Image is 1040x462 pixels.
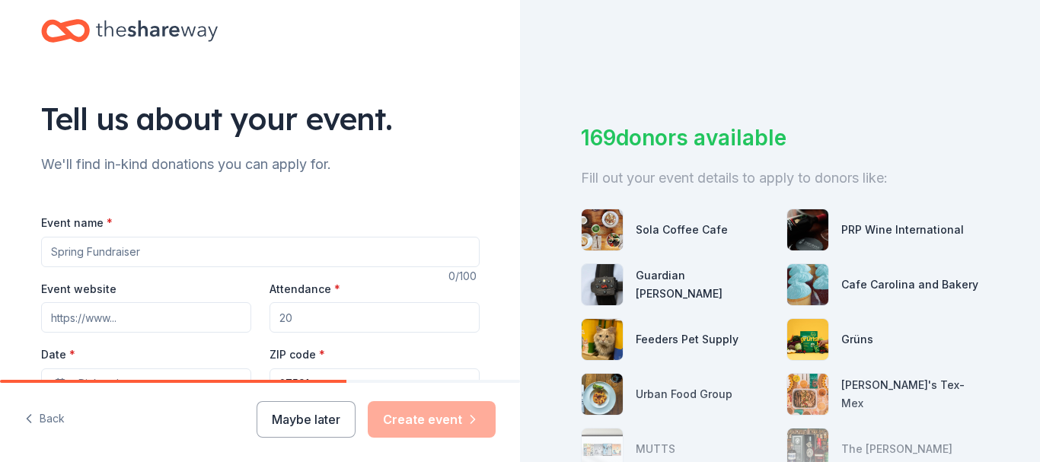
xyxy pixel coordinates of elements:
input: Spring Fundraiser [41,237,480,267]
label: Attendance [270,282,340,297]
input: 12345 (U.S. only) [270,368,480,399]
label: Event name [41,215,113,231]
div: 169 donors available [581,122,979,154]
img: photo for Grüns [787,319,828,360]
img: photo for Feeders Pet Supply [582,319,623,360]
div: We'll find in-kind donations you can apply for. [41,152,480,177]
span: Pick a date [78,374,135,393]
img: photo for PRP Wine International [787,209,828,250]
img: photo for Sola Coffee Cafe [582,209,623,250]
button: Pick a date [41,368,251,399]
label: ZIP code [270,347,325,362]
div: Tell us about your event. [41,97,480,140]
input: https://www... [41,302,251,333]
div: Guardian [PERSON_NAME] [636,266,774,303]
div: Grüns [841,330,873,349]
button: Back [24,403,65,435]
img: photo for Guardian Angel Device [582,264,623,305]
label: Date [41,347,251,362]
button: Maybe later [257,401,356,438]
label: Event website [41,282,116,297]
input: 20 [270,302,480,333]
div: Fill out your event details to apply to donors like: [581,166,979,190]
div: Sola Coffee Cafe [636,221,728,239]
img: photo for Cafe Carolina and Bakery [787,264,828,305]
div: 0 /100 [448,267,480,285]
div: Cafe Carolina and Bakery [841,276,978,294]
div: Feeders Pet Supply [636,330,739,349]
div: PRP Wine International [841,221,964,239]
